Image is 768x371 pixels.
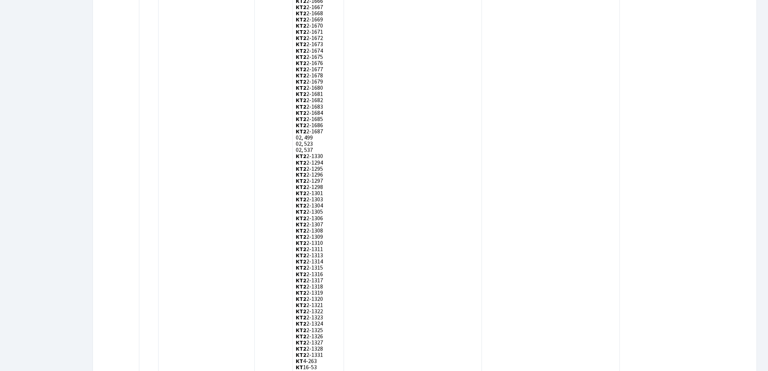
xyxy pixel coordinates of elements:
[296,59,306,67] b: КТ2
[296,165,306,173] b: КТ2
[296,196,306,204] b: КТ2
[296,209,306,217] b: КТ2
[296,295,306,303] b: КТ2
[296,159,306,167] b: КТ2
[296,339,306,347] b: КТ2
[296,90,306,98] b: КТ2
[296,65,306,73] b: КТ2
[296,153,306,161] b: КТ2
[296,302,306,310] b: КТ2
[296,333,306,341] b: КТ2
[296,289,306,297] b: КТ2
[296,351,306,359] b: КТ2
[296,121,306,129] b: КТ2
[296,233,306,241] b: КТ2
[296,227,306,235] b: КТ2
[296,84,306,92] b: КТ2
[296,53,306,61] b: КТ2
[296,320,306,328] b: КТ2
[296,283,306,291] b: КТ2
[296,358,303,366] b: КТ
[296,115,306,123] b: КТ2
[296,202,306,210] b: КТ2
[296,265,306,273] b: КТ2
[296,314,306,322] b: КТ2
[296,78,306,86] b: КТ2
[296,128,306,136] b: КТ2
[296,239,306,247] b: КТ2
[296,327,306,335] b: КТ2
[296,277,306,285] b: КТ2
[296,308,306,316] b: КТ2
[296,246,306,254] b: КТ2
[296,345,306,353] b: КТ2
[296,22,306,30] b: КТ2
[296,252,306,260] b: КТ2
[296,109,306,117] b: КТ2
[296,97,306,105] b: КТ2
[296,171,306,179] b: КТ2
[296,184,306,191] b: КТ2
[296,34,306,42] b: КТ2
[296,9,306,17] b: КТ2
[296,103,306,111] b: КТ2
[296,177,306,185] b: КТ2
[296,190,306,198] b: КТ2
[296,41,306,49] b: КТ2
[296,221,306,229] b: КТ2
[296,47,306,55] b: КТ2
[296,16,306,24] b: КТ2
[296,215,306,223] b: КТ2
[296,271,306,279] b: КТ2
[296,72,306,80] b: КТ2
[296,28,306,36] b: КТ2
[296,3,306,11] b: КТ2
[296,258,306,266] b: КТ2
